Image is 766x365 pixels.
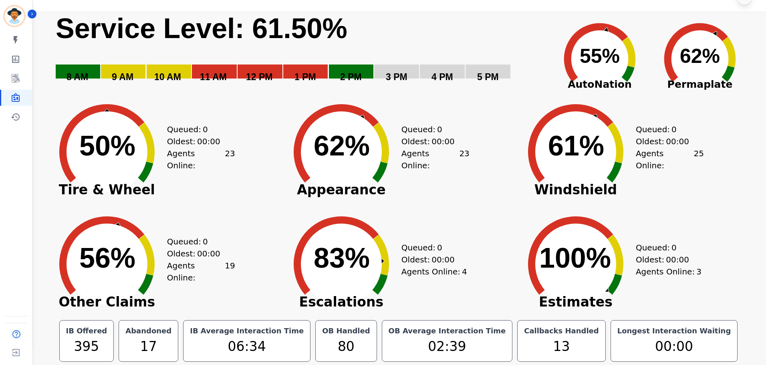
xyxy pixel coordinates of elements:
span: 23 [225,147,235,171]
span: 00:00 [666,254,689,266]
span: Estimates [516,298,636,306]
text: 3 PM [386,72,407,82]
text: Service Level: 61.50% [56,13,347,44]
span: 0 [203,123,208,135]
div: 395 [65,337,109,357]
div: OB Handled [321,325,371,337]
div: 80 [321,337,371,357]
span: 23 [459,147,469,171]
text: 62% [314,130,370,161]
span: 0 [671,242,677,254]
div: Agents Online: [636,147,704,171]
span: 3 [696,266,701,278]
span: 00:00 [666,135,689,147]
div: IB Average Interaction Time [188,325,305,337]
text: 55% [580,45,620,67]
div: Agents Online: [401,266,470,278]
img: Bordered avatar [5,6,24,26]
text: 12 PM [246,72,272,82]
text: 9 AM [112,72,133,82]
text: 2 PM [340,72,362,82]
div: Queued: [167,236,227,248]
text: 10 AM [154,72,181,82]
div: Callbacks Handled [522,325,601,337]
div: Longest Interaction Waiting [616,325,733,337]
span: 00:00 [197,248,220,260]
div: Oldest: [636,254,696,266]
div: Queued: [636,123,696,135]
div: 02:39 [387,337,508,357]
span: Permaplate [650,77,750,92]
div: Queued: [167,123,227,135]
span: 0 [671,123,677,135]
div: Queued: [401,123,462,135]
svg: Service Level: 0% [55,12,548,94]
span: 4 [462,266,467,278]
span: Appearance [281,186,401,194]
span: 00:00 [197,135,220,147]
text: 56% [79,242,135,274]
span: 0 [437,242,442,254]
span: 0 [437,123,442,135]
div: Queued: [401,242,462,254]
text: 4 PM [431,72,453,82]
div: Oldest: [167,248,227,260]
text: 62% [680,45,720,67]
text: 1 PM [294,72,316,82]
text: 83% [314,242,370,274]
div: 00:00 [616,337,733,357]
text: 8 AM [67,72,88,82]
div: Queued: [636,242,696,254]
div: Agents Online: [401,147,470,171]
div: 13 [522,337,601,357]
div: Oldest: [401,135,462,147]
span: AutoNation [550,77,650,92]
div: Oldest: [636,135,696,147]
div: Oldest: [401,254,462,266]
span: Tire & Wheel [47,186,167,194]
text: 5 PM [477,72,499,82]
div: OB Average Interaction Time [387,325,508,337]
span: Other Claims [47,298,167,306]
text: 50% [79,130,135,161]
span: 19 [225,260,235,284]
div: Abandoned [124,325,173,337]
text: 11 AM [200,72,227,82]
span: 25 [693,147,704,171]
span: Escalations [281,298,401,306]
text: 61% [548,130,604,161]
div: Oldest: [167,135,227,147]
div: Agents Online: [636,266,704,278]
div: 17 [124,337,173,357]
span: 00:00 [431,135,455,147]
text: 100% [539,242,611,274]
div: IB Offered [65,325,109,337]
span: 0 [203,236,208,248]
div: Agents Online: [167,260,235,284]
div: Agents Online: [167,147,235,171]
span: 00:00 [431,254,455,266]
span: Windshield [516,186,636,194]
div: 06:34 [188,337,305,357]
